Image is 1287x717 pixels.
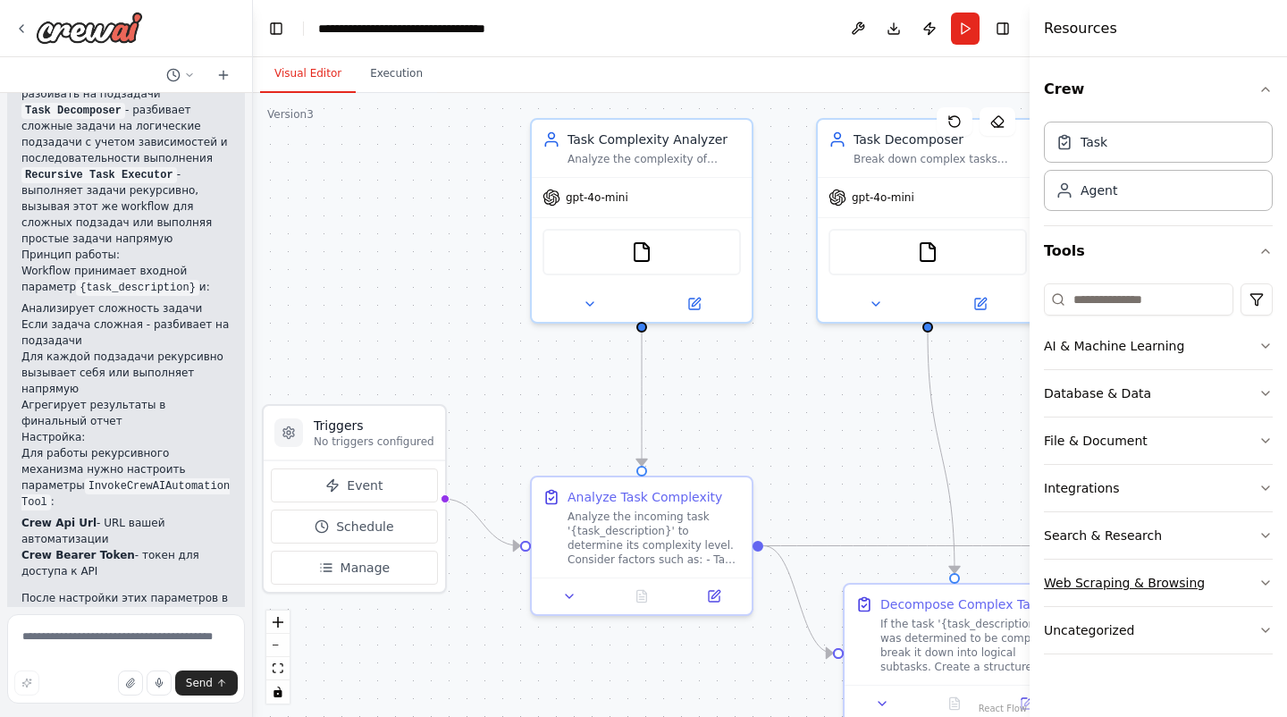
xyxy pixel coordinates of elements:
[271,551,438,585] button: Manage
[271,468,438,502] button: Event
[917,241,938,263] img: FileReadTool
[1044,560,1273,606] button: Web Scraping & Browsing
[266,657,290,680] button: fit view
[1044,527,1162,544] div: Search & Research
[1044,479,1119,497] div: Integrations
[21,590,231,671] p: После настройки этих параметров в студии, workflow будет готов к использованию для любых сложных ...
[1044,370,1273,417] button: Database & Data
[347,477,383,494] span: Event
[683,586,744,607] button: Open in side panel
[568,152,741,166] div: Analyze the complexity of incoming tasks and determine if they need to be broken down into smalle...
[1044,574,1205,592] div: Web Scraping & Browsing
[880,617,1054,674] div: If the task '{task_description}' was determined to be complex, break it down into logical subtask...
[1044,276,1273,669] div: Tools
[36,12,143,44] img: Logo
[568,488,722,506] div: Analyze Task Complexity
[1081,133,1107,151] div: Task
[1044,323,1273,369] button: AI & Machine Learning
[14,671,39,696] button: Improve this prompt
[21,300,231,316] li: Анализирует сложность задачи
[633,333,651,466] g: Edge from a97f1008-b3ff-454c-87fc-b1c203509a82 to 012bedea-2ca8-46fa-8210-2ef162e6f67a
[264,16,289,41] button: Hide left sidebar
[314,434,434,449] p: No triggers configured
[1081,181,1117,199] div: Agent
[266,680,290,704] button: toggle interactivity
[21,316,231,349] li: Если задача сложная - разбивает на подзадачи
[604,586,680,607] button: No output available
[1044,465,1273,511] button: Integrations
[260,55,356,93] button: Visual Editor
[314,417,434,434] h3: Triggers
[21,478,230,510] code: InvokeCrewAIAutomationTool
[21,517,97,529] strong: Crew Api Url
[852,190,914,205] span: gpt-4o-mini
[631,241,652,263] img: FileReadTool
[1044,512,1273,559] button: Search & Research
[854,131,1027,148] div: Task Decomposer
[21,247,231,263] h2: Принцип работы:
[979,704,1027,713] a: React Flow attribution
[262,404,447,594] div: TriggersNo triggers configuredEventScheduleManage
[1044,384,1151,402] div: Database & Data
[267,107,314,122] div: Version 3
[1044,64,1273,114] button: Crew
[1044,432,1148,450] div: File & Document
[356,55,437,93] button: Execution
[21,102,231,166] p: - разбивает сложные задачи на логические подзадачи с учетом зависимостей и последовательности вып...
[929,293,1030,315] button: Open in side panel
[21,547,231,579] li: - токен для доступа к API
[21,515,231,547] li: - URL вашей автоматизации
[21,103,125,119] code: Task Decomposer
[1044,621,1134,639] div: Uncategorized
[443,490,520,555] g: Edge from triggers to 012bedea-2ca8-46fa-8210-2ef162e6f67a
[341,559,391,577] span: Manage
[118,671,143,696] button: Upload files
[21,429,231,445] h2: Настройка:
[568,131,741,148] div: Task Complexity Analyzer
[568,510,741,567] div: Analyze the incoming task '{task_description}' to determine its complexity level. Consider factor...
[1044,18,1117,39] h4: Resources
[266,634,290,657] button: zoom out
[990,16,1015,41] button: Hide right sidebar
[643,293,744,315] button: Open in side panel
[271,510,438,544] button: Schedule
[318,20,519,38] nav: breadcrumb
[816,118,1039,324] div: Task DecomposerBreak down complex tasks identified by the analyzer into logical, manageable subta...
[1044,607,1273,654] button: Uncategorized
[209,64,238,86] button: Start a new chat
[854,152,1027,166] div: Break down complex tasks identified by the analyzer into logical, manageable subtasks. Create cle...
[763,537,1146,555] g: Edge from 012bedea-2ca8-46fa-8210-2ef162e6f67a to a22052b7-f255-4966-9f05-02986d033f7b
[186,676,213,690] span: Send
[1044,114,1273,225] div: Crew
[917,693,993,714] button: No output available
[336,518,393,536] span: Schedule
[21,263,231,295] p: Workflow принимает входной параметр и:
[21,349,231,397] li: Для каждой подзадачи рекурсивно вызывает себя или выполняет напрямую
[763,537,833,662] g: Edge from 012bedea-2ca8-46fa-8210-2ef162e6f67a to 37ea3879-636b-4de1-9f94-7150dd01ab10
[159,64,202,86] button: Switch to previous chat
[147,671,172,696] button: Click to speak your automation idea
[1044,226,1273,276] button: Tools
[566,190,628,205] span: gpt-4o-mini
[76,280,199,296] code: {task_description}
[530,476,753,616] div: Analyze Task ComplexityAnalyze the incoming task '{task_description}' to determine its complexity...
[1044,418,1273,464] button: File & Document
[919,333,963,573] g: Edge from a8f6b740-f0f6-4275-b98f-7a4e32ccd90a to 37ea3879-636b-4de1-9f94-7150dd01ab10
[21,167,177,183] code: Recursive Task Executor
[21,549,135,561] strong: Crew Bearer Token
[266,611,290,704] div: React Flow controls
[21,445,231,510] p: Для работы рекурсивного механизма нужно настроить параметры :
[266,611,290,634] button: zoom in
[21,397,231,429] li: Агрегирует результаты в финальный отчет
[530,118,753,324] div: Task Complexity AnalyzerAnalyze the complexity of incoming tasks and determine if they need to be...
[175,671,238,696] button: Send
[880,595,1044,613] div: Decompose Complex Task
[1044,337,1184,355] div: AI & Machine Learning
[21,166,231,247] p: - выполняет задачи рекурсивно, вызывая этот же workflow для сложных подзадач или выполняя простые...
